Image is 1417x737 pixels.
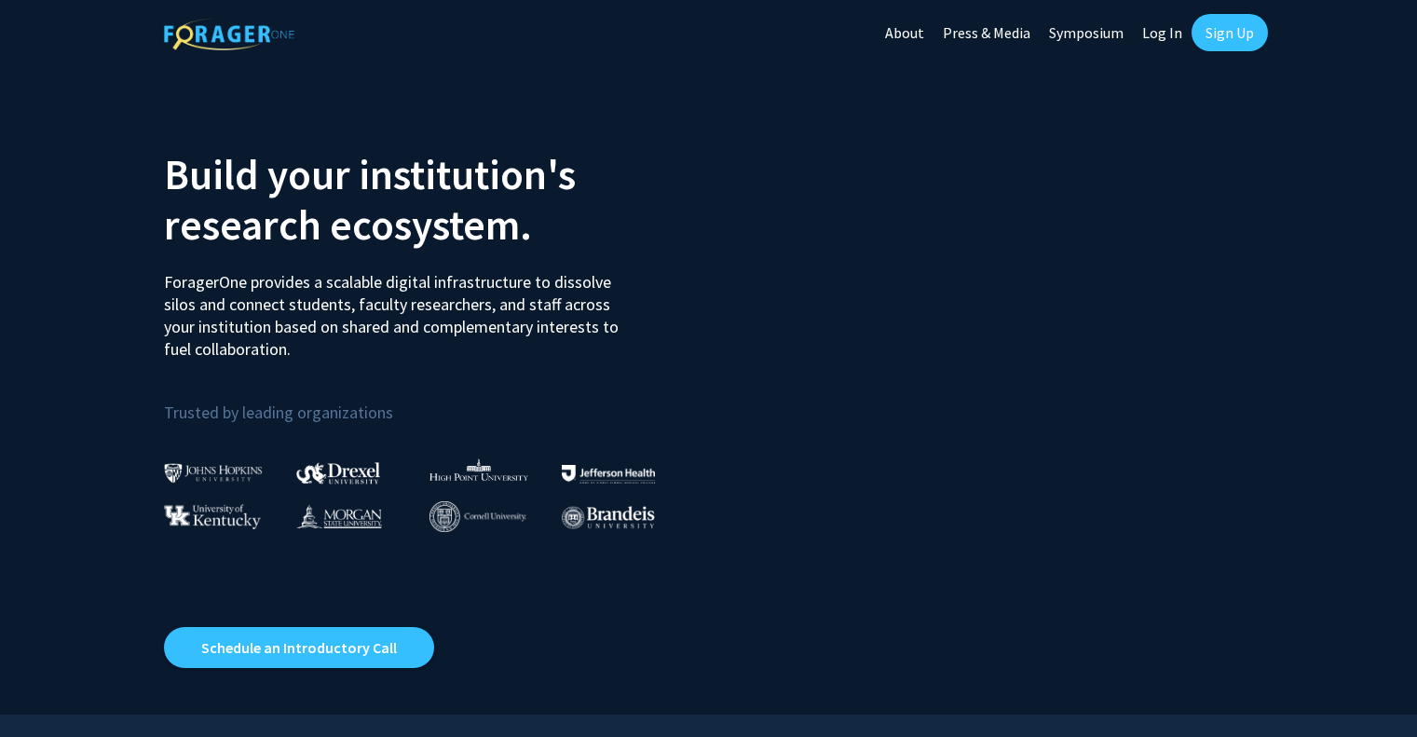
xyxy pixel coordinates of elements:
[562,465,655,483] img: Thomas Jefferson University
[164,463,263,483] img: Johns Hopkins University
[296,462,380,484] img: Drexel University
[164,18,294,50] img: ForagerOne Logo
[164,257,632,361] p: ForagerOne provides a scalable digital infrastructure to dissolve silos and connect students, fac...
[296,504,382,528] img: Morgan State University
[429,458,528,481] img: High Point University
[164,627,434,668] a: Opens in a new tab
[164,375,695,427] p: Trusted by leading organizations
[429,501,526,532] img: Cornell University
[1192,14,1268,51] a: Sign Up
[164,149,695,250] h2: Build your institution's research ecosystem.
[164,504,261,529] img: University of Kentucky
[562,506,655,529] img: Brandeis University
